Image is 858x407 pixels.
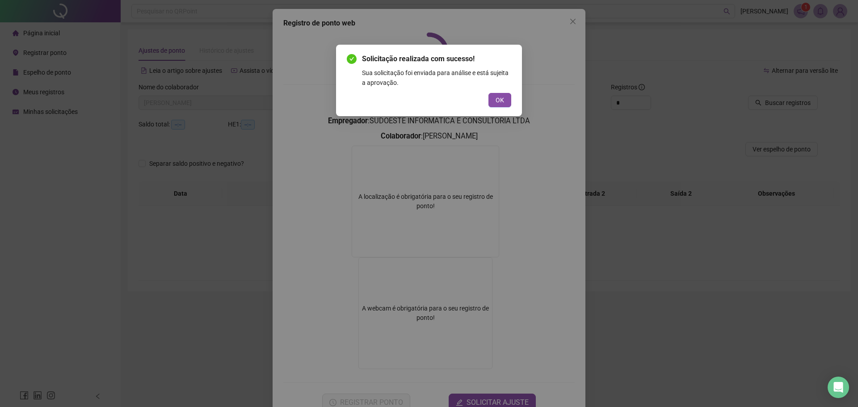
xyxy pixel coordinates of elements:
button: OK [488,93,511,107]
span: Solicitação realizada com sucesso! [362,54,511,64]
span: OK [496,95,504,105]
div: Open Intercom Messenger [828,377,849,398]
div: Sua solicitação foi enviada para análise e está sujeita a aprovação. [362,68,511,88]
span: check-circle [347,54,357,64]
